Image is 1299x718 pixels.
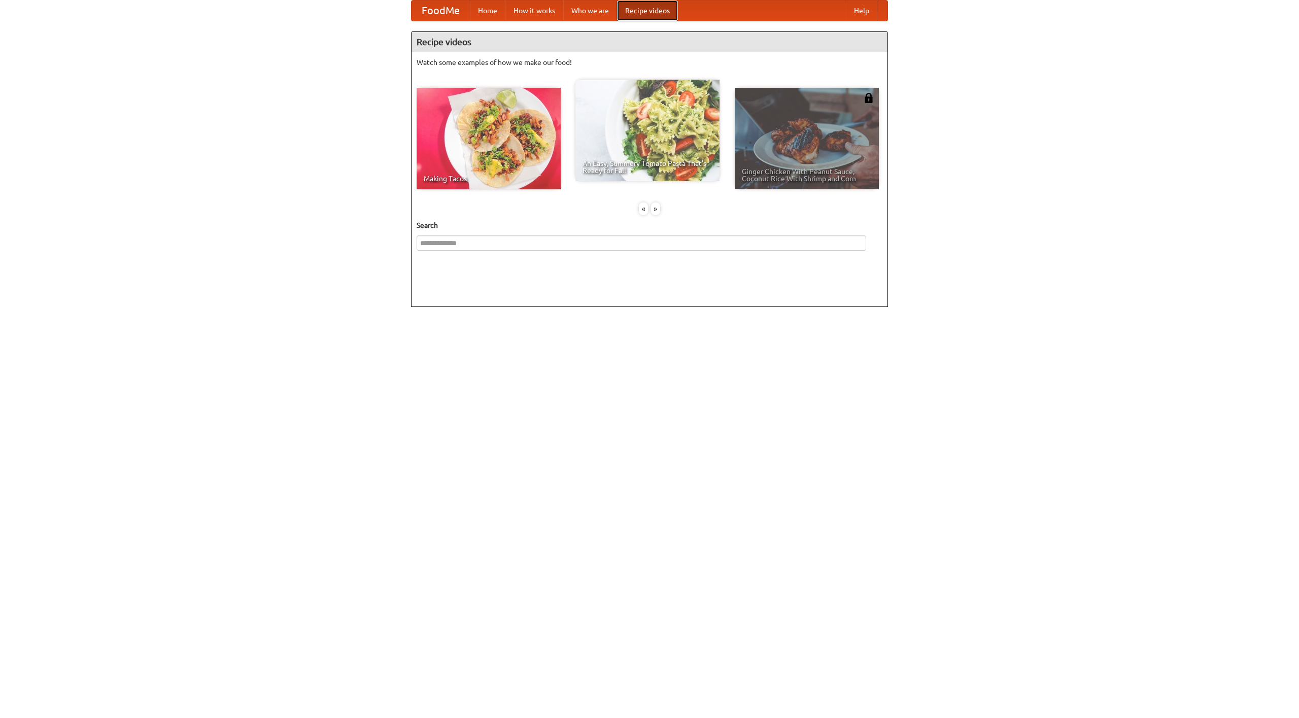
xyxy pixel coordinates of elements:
img: 483408.png [864,93,874,103]
h4: Recipe videos [412,32,887,52]
a: An Easy, Summery Tomato Pasta That's Ready for Fall [575,80,720,181]
h5: Search [417,220,882,230]
a: FoodMe [412,1,470,21]
div: « [639,202,648,215]
a: Home [470,1,505,21]
a: Recipe videos [617,1,678,21]
a: Who we are [563,1,617,21]
p: Watch some examples of how we make our food! [417,57,882,67]
span: Making Tacos [424,175,554,182]
a: Making Tacos [417,88,561,189]
a: Help [846,1,877,21]
div: » [651,202,660,215]
a: How it works [505,1,563,21]
span: An Easy, Summery Tomato Pasta That's Ready for Fall [583,160,712,174]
